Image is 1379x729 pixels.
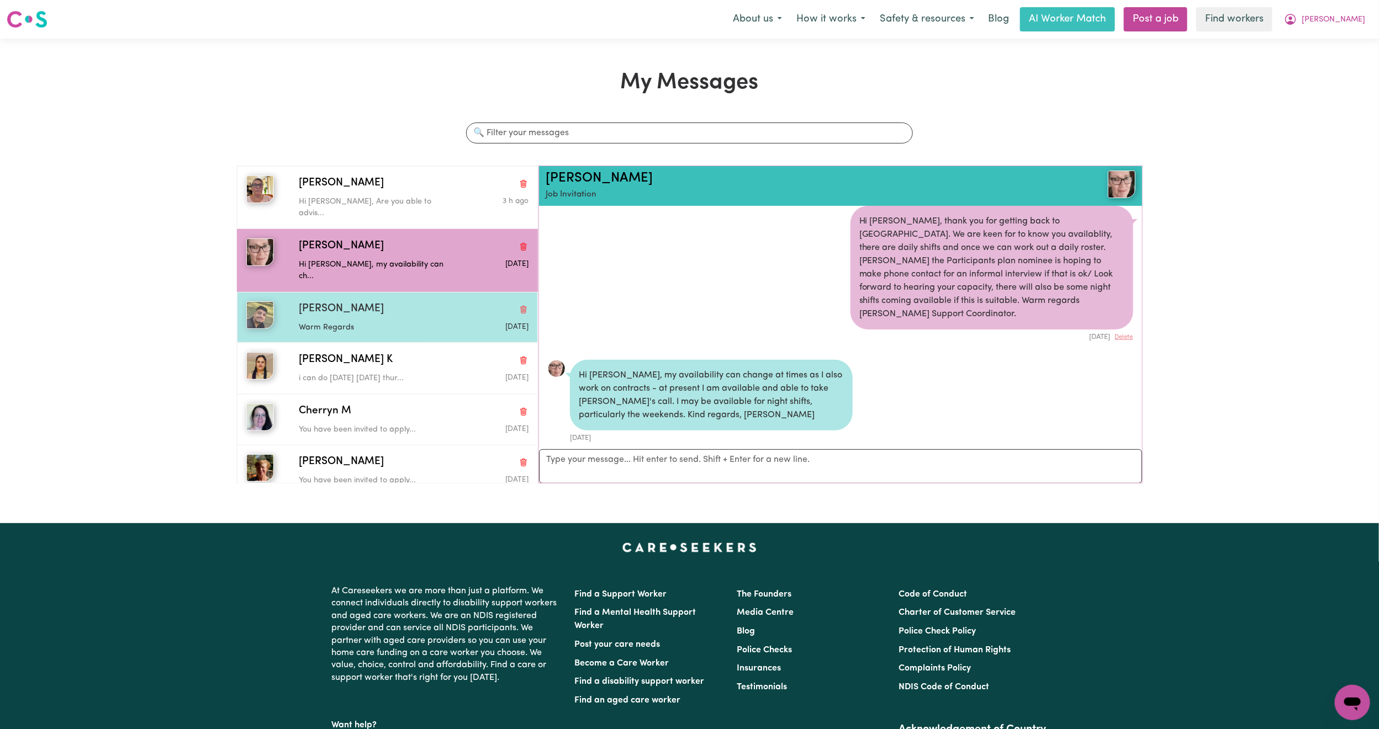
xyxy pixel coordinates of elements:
[548,360,566,377] a: View Clare W's profile
[299,196,452,220] p: Hi [PERSON_NAME], Are you able to advis...
[503,198,529,205] span: Message sent on September 1, 2025
[873,8,981,31] button: Safety & resources
[570,430,853,443] div: [DATE]
[546,189,1037,201] p: Job Invitation
[737,683,787,691] a: Testimonials
[575,590,667,599] a: Find a Support Worker
[1196,7,1272,31] a: Find workers
[505,425,529,433] span: Message sent on September 2, 2025
[505,323,529,331] span: Message sent on September 5, 2025
[737,664,781,673] a: Insurances
[575,677,705,686] a: Find a disability support worker
[575,640,661,649] a: Post your care needs
[7,9,47,29] img: Careseekers logo
[726,8,789,31] button: About us
[737,608,794,617] a: Media Centre
[519,404,529,418] button: Delete conversation
[299,259,452,283] p: Hi [PERSON_NAME], my availability can ch...
[519,176,529,190] button: Delete conversation
[299,352,393,368] span: [PERSON_NAME] K
[299,403,351,419] span: Cherryn M
[505,374,529,381] span: Message sent on September 5, 2025
[899,627,976,636] a: Police Check Policy
[1124,7,1187,31] a: Post a job
[546,172,653,185] a: [PERSON_NAME]
[622,543,757,552] a: Careseekers home page
[237,229,538,292] button: Clare W[PERSON_NAME]Delete conversationHi [PERSON_NAME], my availability can ch...Message sent on...
[899,646,1011,654] a: Protection of Human Rights
[981,7,1016,31] a: Blog
[575,696,681,705] a: Find an aged care worker
[575,659,669,668] a: Become a Care Worker
[519,353,529,368] button: Delete conversation
[570,360,853,430] div: Hi [PERSON_NAME], my availability can change at times as I also work on contracts - at present I ...
[237,166,538,229] button: Sharon S[PERSON_NAME]Delete conversationHi [PERSON_NAME], Are you able to advis...Message sent on...
[1037,171,1135,198] a: Clare W
[850,206,1133,329] div: Hi [PERSON_NAME], thank you for getting back to [GEOGRAPHIC_DATA]. We are keen for to know you av...
[1020,7,1115,31] a: AI Worker Match
[737,646,792,654] a: Police Checks
[899,590,967,599] a: Code of Conduct
[299,373,452,385] p: i can do [DATE] [DATE] thur...
[575,608,696,630] a: Find a Mental Health Support Worker
[246,301,274,329] img: Faisal A
[237,292,538,343] button: Faisal A[PERSON_NAME]Delete conversationWarm RegardsMessage sent on September 5, 2025
[246,403,274,431] img: Cherryn M
[299,175,384,191] span: [PERSON_NAME]
[246,454,274,482] img: Jolene R
[237,445,538,496] button: Jolene R[PERSON_NAME]Delete conversationYou have been invited to apply...Message sent on Septembe...
[737,627,755,636] a: Blog
[1335,685,1370,720] iframe: Button to launch messaging window, conversation in progress
[246,175,274,203] img: Sharon S
[466,123,912,143] input: 🔍 Filter your messages
[299,238,384,254] span: [PERSON_NAME]
[519,302,529,316] button: Delete conversation
[850,329,1133,342] div: [DATE]
[899,608,1016,617] a: Charter of Customer Service
[899,664,971,673] a: Complaints Policy
[899,683,989,691] a: NDIS Code of Conduct
[237,343,538,393] button: Mandeep K[PERSON_NAME] KDelete conversationi can do [DATE] [DATE] thur...Message sent on Septembe...
[246,352,274,380] img: Mandeep K
[519,239,529,253] button: Delete conversation
[789,8,873,31] button: How it works
[1277,8,1372,31] button: My Account
[299,301,384,317] span: [PERSON_NAME]
[299,454,384,470] span: [PERSON_NAME]
[237,394,538,445] button: Cherryn MCherryn MDelete conversationYou have been invited to apply...Message sent on September 2...
[332,581,562,688] p: At Careseekers we are more than just a platform. We connect individuals directly to disability su...
[7,7,47,32] a: Careseekers logo
[246,238,274,266] img: Clare W
[548,360,566,377] img: 4893B47A010C947D142E81E73E62C29F_avatar_blob
[1302,14,1365,26] span: [PERSON_NAME]
[1108,171,1135,198] img: View Clare W's profile
[299,475,452,487] p: You have been invited to apply...
[236,70,1143,96] h1: My Messages
[737,590,791,599] a: The Founders
[299,424,452,436] p: You have been invited to apply...
[299,322,452,334] p: Warm Regards
[1115,333,1133,342] button: Delete
[505,476,529,483] span: Message sent on September 2, 2025
[519,455,529,470] button: Delete conversation
[505,260,529,268] span: Message sent on September 0, 2025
